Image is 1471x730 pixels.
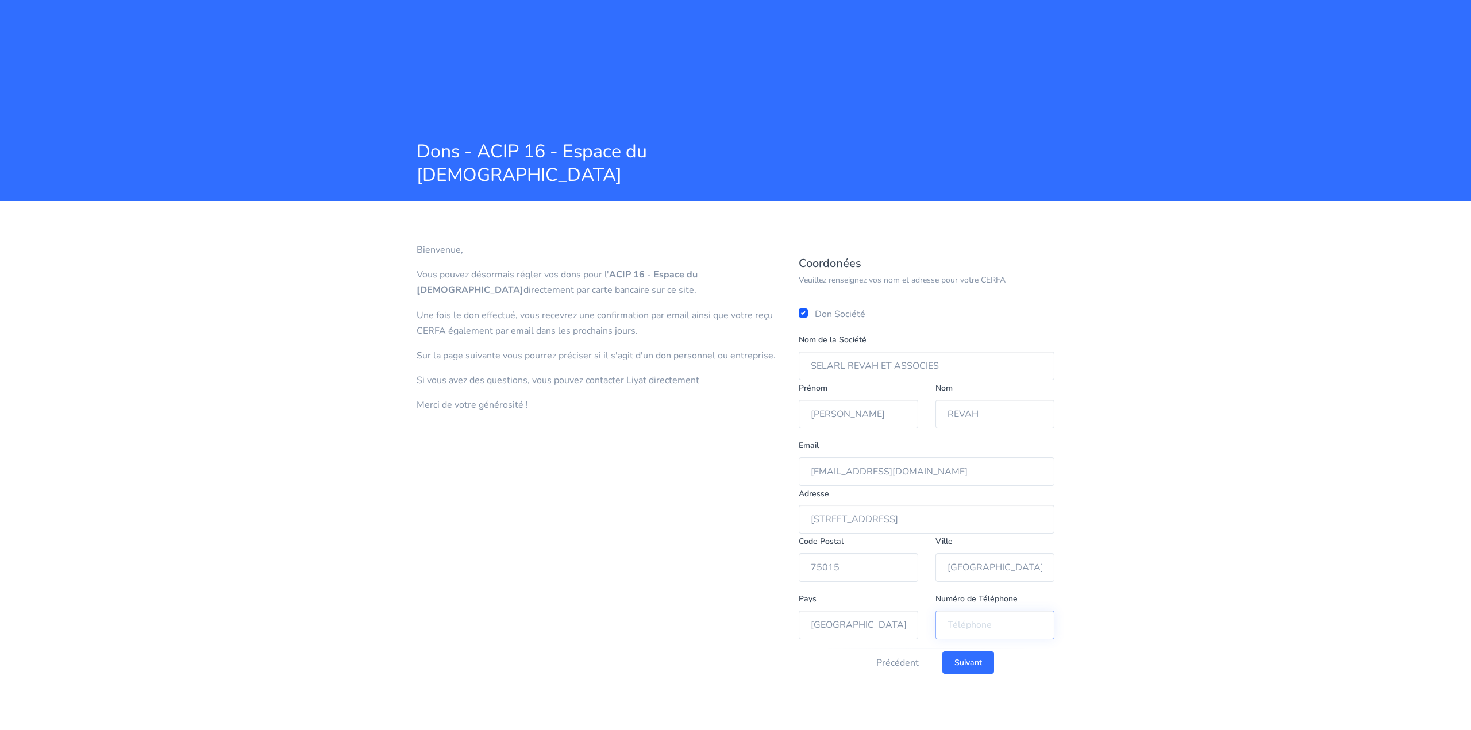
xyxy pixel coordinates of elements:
[799,487,829,501] label: Adresse
[799,256,1054,271] h5: Coordonées
[799,400,918,428] input: Prénom
[799,535,844,549] label: Code Postal
[935,611,1055,639] input: Téléphone
[799,457,1054,486] input: Saisissez votre email
[935,535,953,549] label: Ville
[799,505,1054,534] input: Saisissez votre adresse
[799,381,827,395] label: Prénom
[417,242,781,258] p: Bienvenue,
[860,648,935,677] button: Précédent
[799,592,817,606] label: Pays
[799,273,1054,287] p: Veuillez renseignez vos nom et adresse pour votre CERFA
[935,592,1018,606] label: Numéro de Téléphone
[935,381,953,395] label: Nom
[799,333,867,347] label: Nom de la Société
[417,308,781,339] p: Une fois le don effectué, vous recevrez une confirmation par email ainsi que votre reçu CERFA éga...
[799,611,918,639] input: Choisissez votre Pays
[799,553,918,582] input: Code Postal
[799,352,1054,380] input: Nom de la Société
[815,306,865,323] label: Don Société
[417,140,836,187] span: Dons - ACIP 16 - Espace du [DEMOGRAPHIC_DATA]
[935,400,1055,428] input: Nom
[799,439,819,453] label: Email
[417,267,781,298] p: Vous pouvez désormais régler vos dons pour l' directement par carte bancaire sur ce site.
[942,651,994,674] input: Suivant
[417,397,781,413] p: Merci de votre générosité !
[417,348,781,364] p: Sur la page suivante vous pourrez préciser si il s'agit d'un don personnel ou entreprise.
[417,373,781,388] p: Si vous avez des questions, vous pouvez contacter Liyat directement
[935,553,1055,582] input: Ville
